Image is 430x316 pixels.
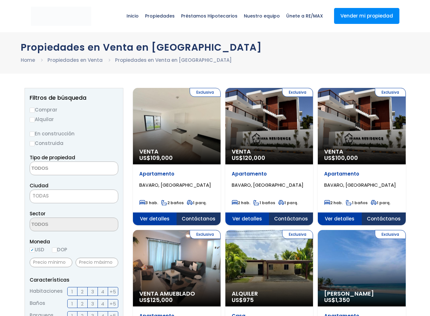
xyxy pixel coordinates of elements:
input: Precio máximo [76,258,118,267]
span: Exclusiva [375,230,406,239]
span: Exclusiva [190,88,221,97]
span: Exclusiva [282,88,313,97]
span: [PERSON_NAME] [324,291,399,297]
span: 3 hab. [139,200,158,205]
span: 975 [243,296,254,304]
span: Ver detalles [318,212,362,225]
span: BAVARO, [GEOGRAPHIC_DATA] [139,182,211,188]
span: Exclusiva [375,88,406,97]
span: BAVARO, [GEOGRAPHIC_DATA] [232,182,303,188]
label: Alquilar [30,115,118,123]
span: 1 [71,300,73,308]
span: 1 baños [253,200,275,205]
a: Exclusiva Venta US$100,000ApartamentoBAVARO, [GEOGRAPHIC_DATA]2 hab.1 baños1 parq. Ver detalles C... [318,88,405,225]
input: Alquilar [30,117,35,122]
span: 4 [101,288,104,296]
span: US$ [324,296,350,304]
textarea: Search [30,218,92,232]
span: 100,000 [335,154,358,162]
span: +5 [110,300,116,308]
span: 3 [91,288,94,296]
a: Vender mi propiedad [334,8,399,24]
a: Home [21,57,35,63]
span: 1 parq. [278,200,298,205]
span: Contáctanos [177,212,221,225]
span: Alquiler [232,291,307,297]
span: Ver detalles [225,212,269,225]
span: 1,350 [335,296,350,304]
label: Comprar [30,106,118,114]
span: 2 hab. [324,200,343,205]
span: 2 hab. [232,200,250,205]
span: US$ [324,154,358,162]
span: Habitaciones [30,287,63,296]
input: USD [30,248,35,253]
h2: Filtros de búsqueda [30,95,118,101]
a: Exclusiva Venta US$109,000ApartamentoBAVARO, [GEOGRAPHIC_DATA]3 hab.2 baños1 parq. Ver detalles C... [133,88,221,225]
label: En construcción [30,130,118,138]
p: Apartamento [232,171,307,177]
span: 1 parq. [187,200,207,205]
span: Ciudad [30,182,48,189]
span: Contáctanos [269,212,313,225]
span: Exclusiva [282,230,313,239]
label: USD [30,246,44,254]
span: Venta [232,148,307,155]
span: Contáctanos [362,212,406,225]
span: US$ [139,154,173,162]
span: Únete a RE/MAX [283,6,326,25]
img: remax-metropolitana-logo [31,7,91,26]
span: 109,000 [150,154,173,162]
span: Baños [30,299,45,308]
label: DOP [52,246,67,254]
span: Ver detalles [133,212,177,225]
textarea: Search [30,162,92,176]
span: TODAS [30,190,118,203]
span: Moneda [30,238,118,246]
input: Construida [30,141,35,146]
span: BAVARO, [GEOGRAPHIC_DATA] [324,182,396,188]
span: Sector [30,210,46,217]
span: 2 [81,300,84,308]
span: Exclusiva [190,230,221,239]
span: TODAS [33,192,49,199]
p: Apartamento [139,171,214,177]
span: Venta [324,148,399,155]
span: 1 baños [346,200,368,205]
input: Comprar [30,108,35,113]
p: Características [30,276,118,284]
p: Apartamento [324,171,399,177]
h1: Propiedades en Venta en [GEOGRAPHIC_DATA] [21,42,410,53]
span: TODAS [30,191,118,200]
span: US$ [232,296,254,304]
span: Inicio [123,6,142,25]
li: Propiedades en Venta en [GEOGRAPHIC_DATA] [115,56,232,64]
span: 1 parq. [371,200,390,205]
span: 2 baños [161,200,184,205]
span: 3 [91,300,94,308]
span: 4 [101,300,104,308]
label: Construida [30,139,118,147]
span: Venta Amueblado [139,291,214,297]
span: US$ [139,296,173,304]
span: 120,000 [243,154,265,162]
span: Venta [139,148,214,155]
a: Propiedades en Venta [47,57,103,63]
input: DOP [52,248,57,253]
span: 1 [71,288,73,296]
input: Precio mínimo [30,258,72,267]
span: US$ [232,154,265,162]
span: Nuestro equipo [241,6,283,25]
span: 125,000 [150,296,173,304]
span: +5 [110,288,116,296]
span: Tipo de propiedad [30,154,75,161]
a: Exclusiva Venta US$120,000ApartamentoBAVARO, [GEOGRAPHIC_DATA]2 hab.1 baños1 parq. Ver detalles C... [225,88,313,225]
span: 2 [81,288,84,296]
span: Propiedades [142,6,178,25]
span: Préstamos Hipotecarios [178,6,241,25]
input: En construcción [30,132,35,137]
